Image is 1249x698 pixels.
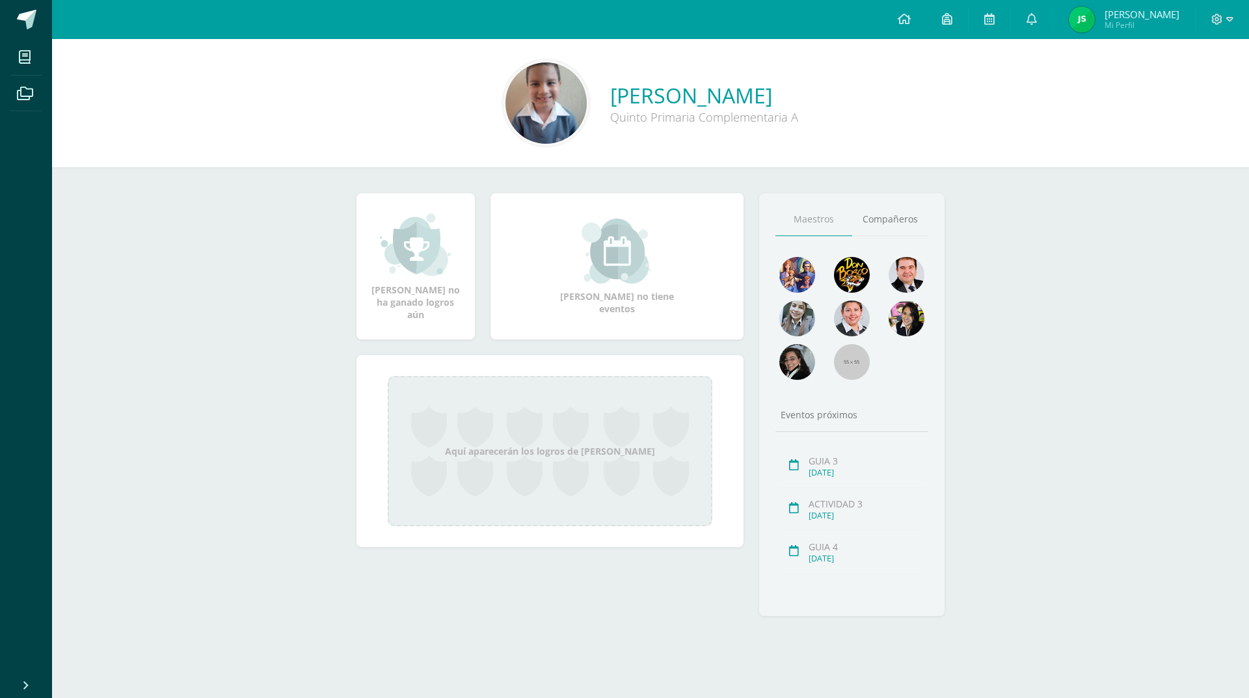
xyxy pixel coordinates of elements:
[889,257,924,293] img: 79570d67cb4e5015f1d97fde0ec62c05.png
[369,212,462,321] div: [PERSON_NAME] no ha ganado logros aún
[1105,20,1179,31] span: Mi Perfil
[809,498,925,510] div: ACTIVIDAD 3
[1105,8,1179,21] span: [PERSON_NAME]
[809,541,925,553] div: GUIA 4
[889,301,924,336] img: ddcb7e3f3dd5693f9a3e043a79a89297.png
[852,203,929,236] a: Compañeros
[779,301,815,336] img: 45bd7986b8947ad7e5894cbc9b781108.png
[779,257,815,293] img: 88256b496371d55dc06d1c3f8a5004f4.png
[610,81,798,109] a: [PERSON_NAME]
[834,344,870,380] img: 55x55
[809,553,925,564] div: [DATE]
[834,301,870,336] img: c65c656f8248e3f14a5cc5f1a20cb62a.png
[809,467,925,478] div: [DATE]
[809,510,925,521] div: [DATE]
[505,62,587,144] img: 613866c38c6c188d1fa70c6a033fe8fd.png
[610,109,798,125] div: Quinto Primaria Complementaria A
[775,203,852,236] a: Maestros
[582,219,652,284] img: event_small.png
[380,212,451,277] img: achievement_small.png
[388,376,712,526] div: Aquí aparecerán los logros de [PERSON_NAME]
[552,219,682,315] div: [PERSON_NAME] no tiene eventos
[809,455,925,467] div: GUIA 3
[779,344,815,380] img: 6377130e5e35d8d0020f001f75faf696.png
[834,257,870,293] img: 29fc2a48271e3f3676cb2cb292ff2552.png
[775,409,929,421] div: Eventos próximos
[1069,7,1095,33] img: 9b69a278dd04f09ccaf054877617be81.png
